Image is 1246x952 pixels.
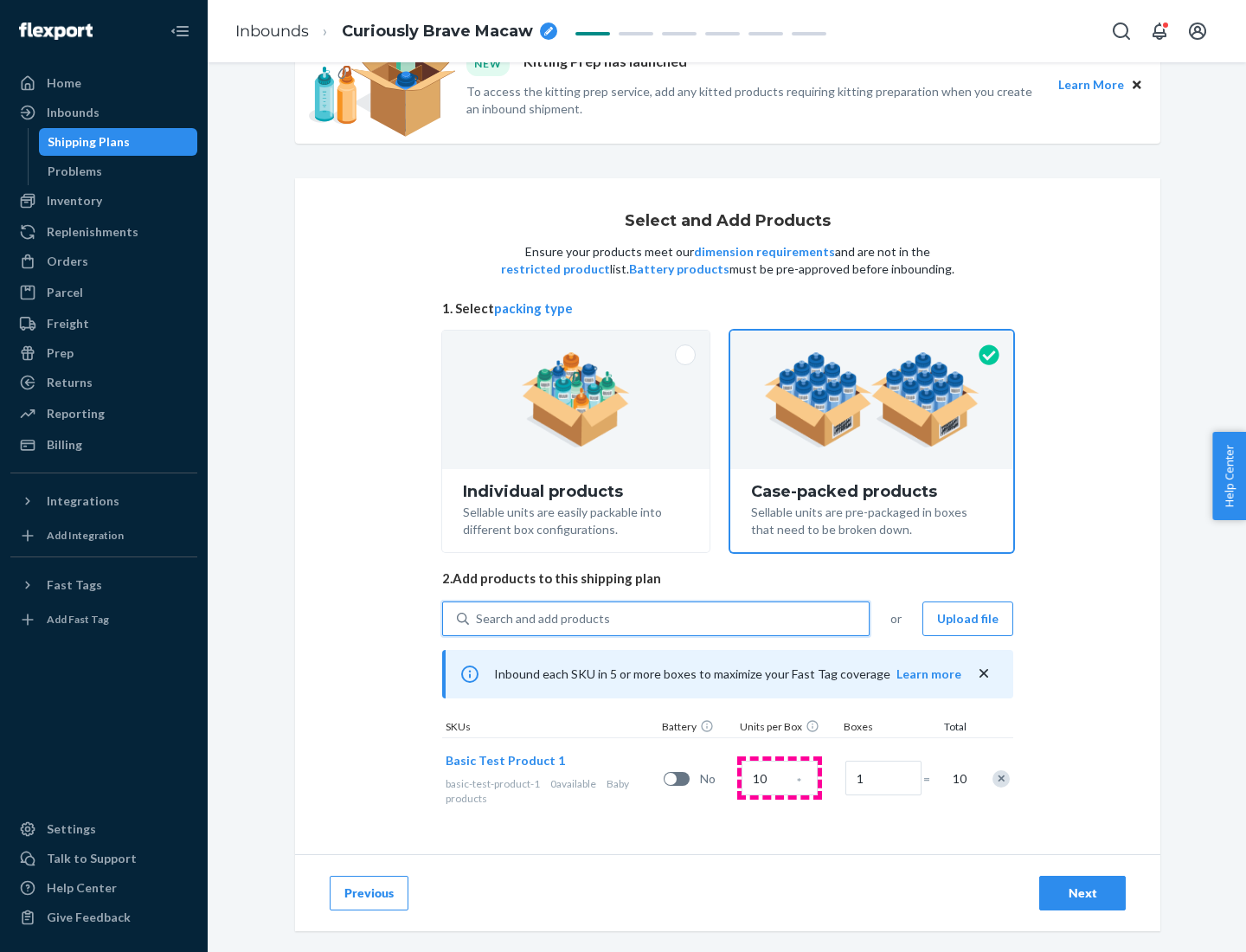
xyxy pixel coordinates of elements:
[47,284,83,301] div: Parcel
[47,576,102,594] div: Fast Tags
[47,344,74,362] div: Prep
[47,253,88,270] div: Orders
[463,500,689,538] div: Sellable units are easily packable into different box configurations.
[10,248,197,275] a: Orders
[10,522,197,550] a: Add Integration
[764,352,979,447] img: case-pack.59cecea509d18c883b923b81aeac6d0b.png
[163,14,197,48] button: Close Navigation
[840,719,927,737] div: Boxes
[442,299,1013,318] span: 1. Select
[47,612,109,627] div: Add Fast Tag
[700,770,735,788] span: No
[47,192,102,209] div: Inventory
[330,876,408,910] button: Previous
[751,483,992,500] div: Case-packed products
[47,879,117,897] div: Help Center
[550,777,596,790] span: 0 available
[1058,75,1124,94] button: Learn More
[629,261,729,278] button: Battery products
[47,315,89,332] div: Freight
[47,436,82,453] div: Billing
[975,665,992,683] button: close
[694,243,835,261] button: dimension requirements
[494,299,573,318] button: packing type
[10,99,197,126] a: Inbounds
[47,528,124,543] div: Add Integration
[1104,14,1139,48] button: Open Search Box
[10,874,197,902] a: Help Center
[949,770,967,788] span: 10
[446,777,540,790] span: basic-test-product-1
[751,500,992,538] div: Sellable units are pre-packaged in boxes that need to be broken down.
[1212,432,1246,520] button: Help Center
[463,483,689,500] div: Individual products
[501,261,610,278] button: restricted product
[47,492,119,510] div: Integrations
[39,158,198,185] a: Problems
[10,431,197,459] a: Billing
[992,770,1010,788] div: Remove Item
[47,909,131,926] div: Give Feedback
[47,223,138,241] div: Replenishments
[10,69,197,97] a: Home
[10,845,197,872] a: Talk to Support
[499,243,956,278] p: Ensure your products meet our and are not in the list. must be pre-approved before inbounding.
[10,400,197,428] a: Reporting
[10,279,197,306] a: Parcel
[625,213,831,230] h1: Select and Add Products
[47,104,100,121] div: Inbounds
[736,719,840,737] div: Units per Box
[446,752,565,769] button: Basic Test Product 1
[446,753,565,768] span: Basic Test Product 1
[522,352,630,447] img: individual-pack.facf35554cb0f1810c75b2bd6df2d64e.png
[442,650,1013,698] div: Inbound each SKU in 5 or more boxes to maximize your Fast Tag coverage
[48,133,130,151] div: Shipping Plans
[222,6,571,57] ol: breadcrumbs
[47,374,93,391] div: Returns
[342,21,533,43] span: Curiously Brave Macaw
[47,74,81,92] div: Home
[476,610,610,627] div: Search and add products
[10,187,197,215] a: Inventory
[523,52,687,75] p: Kitting Prep has launched
[923,770,941,788] span: =
[466,83,1043,118] p: To access the kitting prep service, add any kitted products requiring kitting preparation when yo...
[48,163,102,180] div: Problems
[922,601,1013,636] button: Upload file
[10,339,197,367] a: Prep
[1054,884,1111,902] div: Next
[442,569,1013,588] span: 2. Add products to this shipping plan
[10,606,197,634] a: Add Fast Tag
[10,904,197,931] button: Give Feedback
[658,719,736,737] div: Battery
[890,610,902,627] span: or
[1127,75,1146,94] button: Close
[896,666,961,683] button: Learn more
[235,22,309,41] a: Inbounds
[47,405,105,422] div: Reporting
[47,820,96,838] div: Settings
[10,571,197,599] button: Fast Tags
[1039,876,1126,910] button: Next
[19,23,93,40] img: Flexport logo
[927,719,970,737] div: Total
[446,776,657,806] div: Baby products
[10,218,197,246] a: Replenishments
[442,719,658,737] div: SKUs
[10,369,197,396] a: Returns
[1142,14,1177,48] button: Open notifications
[1180,14,1215,48] button: Open account menu
[845,761,922,795] input: Number of boxes
[742,761,818,795] input: Case Quantity
[10,815,197,843] a: Settings
[10,310,197,338] a: Freight
[10,487,197,515] button: Integrations
[47,850,137,867] div: Talk to Support
[466,52,510,75] div: NEW
[39,128,198,156] a: Shipping Plans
